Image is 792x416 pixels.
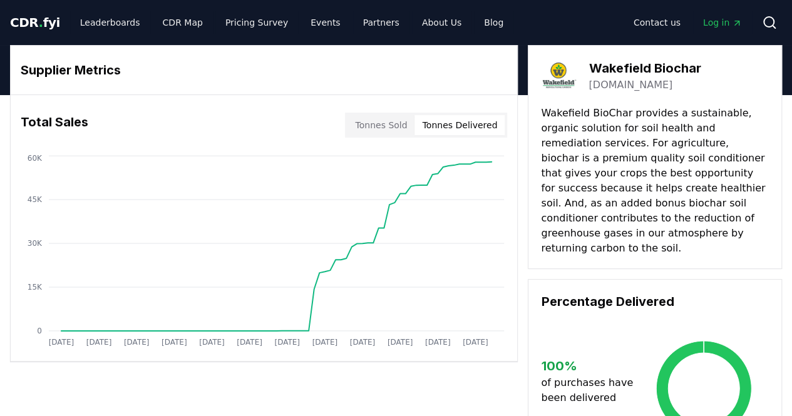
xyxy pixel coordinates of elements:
a: About Us [412,11,471,34]
a: Events [301,11,350,34]
tspan: [DATE] [425,338,451,347]
a: Pricing Survey [215,11,298,34]
a: CDR Map [153,11,213,34]
tspan: [DATE] [124,338,150,347]
a: Blog [474,11,513,34]
span: . [39,15,43,30]
h3: Supplier Metrics [21,61,507,79]
p: Wakefield BioChar provides a sustainable, organic solution for soil health and remediation servic... [541,106,769,256]
tspan: [DATE] [237,338,262,347]
span: Log in [703,16,742,29]
a: Partners [353,11,409,34]
tspan: [DATE] [275,338,301,347]
img: Wakefield Biochar-logo [541,58,576,93]
tspan: 0 [37,327,42,335]
h3: Total Sales [21,113,88,138]
tspan: [DATE] [86,338,112,347]
a: Log in [693,11,752,34]
tspan: 30K [28,239,43,248]
a: CDR.fyi [10,14,60,31]
nav: Main [624,11,752,34]
a: Contact us [624,11,691,34]
tspan: 60K [28,154,43,163]
nav: Main [70,11,513,34]
h3: Percentage Delivered [541,292,769,311]
tspan: [DATE] [350,338,376,347]
span: CDR fyi [10,15,60,30]
tspan: 45K [28,195,43,204]
h3: 100 % [541,357,638,375]
a: Leaderboards [70,11,150,34]
tspan: [DATE] [388,338,413,347]
a: [DOMAIN_NAME] [589,78,672,93]
tspan: [DATE] [162,338,187,347]
tspan: [DATE] [312,338,338,347]
button: Tonnes Delivered [414,115,505,135]
button: Tonnes Sold [347,115,414,135]
tspan: 15K [28,283,43,292]
tspan: [DATE] [49,338,75,347]
tspan: [DATE] [199,338,225,347]
tspan: [DATE] [463,338,488,347]
h3: Wakefield Biochar [589,59,701,78]
p: of purchases have been delivered [541,375,638,405]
